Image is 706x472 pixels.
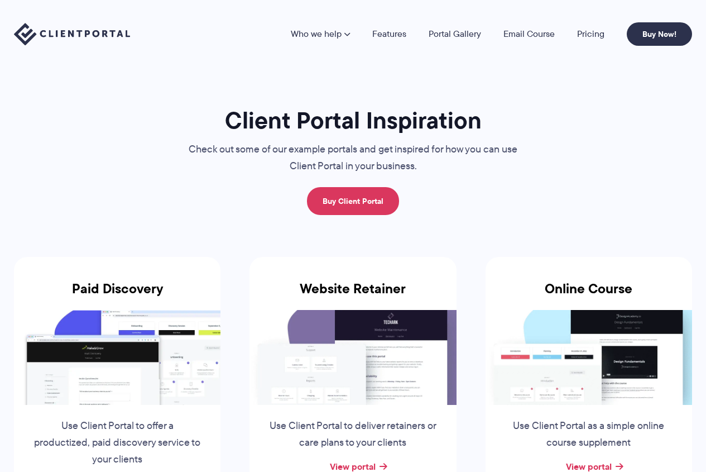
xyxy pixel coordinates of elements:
[14,281,220,310] h3: Paid Discovery
[307,187,399,215] a: Buy Client Portal
[32,418,202,468] p: Use Client Portal to offer a productized, paid discovery service to your clients
[627,22,692,46] a: Buy Now!
[166,106,540,135] h1: Client Portal Inspiration
[372,30,406,39] a: Features
[577,30,604,39] a: Pricing
[268,418,438,451] p: Use Client Portal to deliver retainers or care plans to your clients
[429,30,481,39] a: Portal Gallery
[504,418,674,451] p: Use Client Portal as a simple online course supplement
[249,281,456,310] h3: Website Retainer
[166,141,540,175] p: Check out some of our example portals and get inspired for how you can use Client Portal in your ...
[486,281,692,310] h3: Online Course
[503,30,555,39] a: Email Course
[291,30,350,39] a: Who we help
